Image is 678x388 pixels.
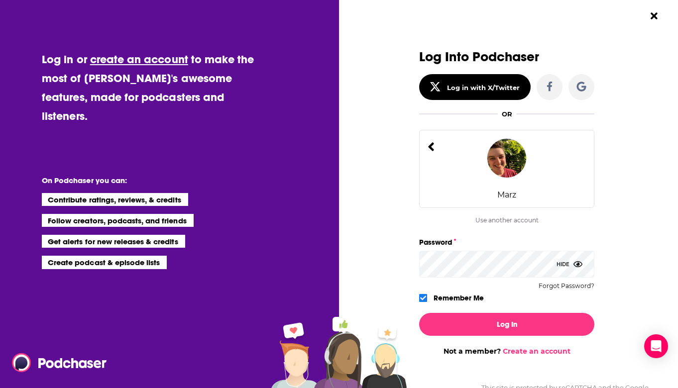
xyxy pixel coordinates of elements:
[487,138,527,178] img: Marz
[42,256,167,269] li: Create podcast & episode lists
[12,353,108,372] img: Podchaser - Follow, Share and Rate Podcasts
[434,291,484,304] label: Remember Me
[42,176,241,185] li: On Podchaser you can:
[419,313,594,336] button: Log In
[503,347,570,356] a: Create an account
[42,193,188,206] li: Contribute ratings, reviews, & credits
[419,74,531,100] button: Log in with X/Twitter
[419,216,594,224] div: Use another account
[419,347,594,356] div: Not a member?
[502,110,512,118] div: OR
[497,190,516,199] div: Marz
[419,236,594,249] label: Password
[419,50,594,64] h3: Log Into Podchaser
[557,251,582,278] div: Hide
[42,235,185,248] li: Get alerts for new releases & credits
[644,334,668,358] div: Open Intercom Messenger
[447,84,520,92] div: Log in with X/Twitter
[539,283,594,290] button: Forgot Password?
[645,6,664,25] button: Close Button
[12,353,100,372] a: Podchaser - Follow, Share and Rate Podcasts
[90,52,188,66] a: create an account
[42,214,194,227] li: Follow creators, podcasts, and friends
